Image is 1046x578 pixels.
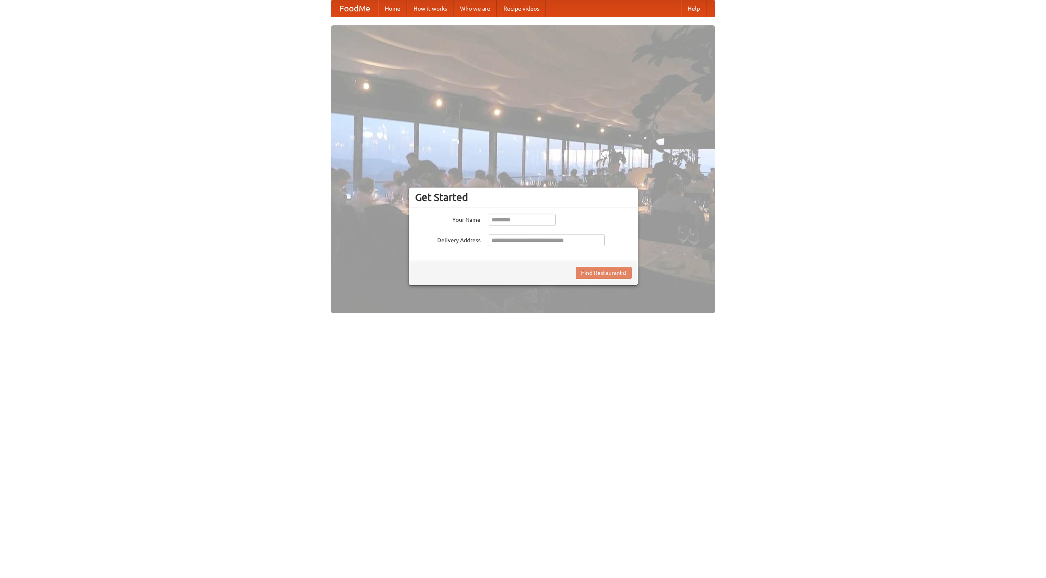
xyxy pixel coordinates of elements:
h3: Get Started [415,191,632,203]
button: Find Restaurants! [576,267,632,279]
a: Help [681,0,706,17]
label: Delivery Address [415,234,481,244]
a: How it works [407,0,454,17]
a: Home [378,0,407,17]
a: Who we are [454,0,497,17]
a: FoodMe [331,0,378,17]
a: Recipe videos [497,0,546,17]
label: Your Name [415,214,481,224]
